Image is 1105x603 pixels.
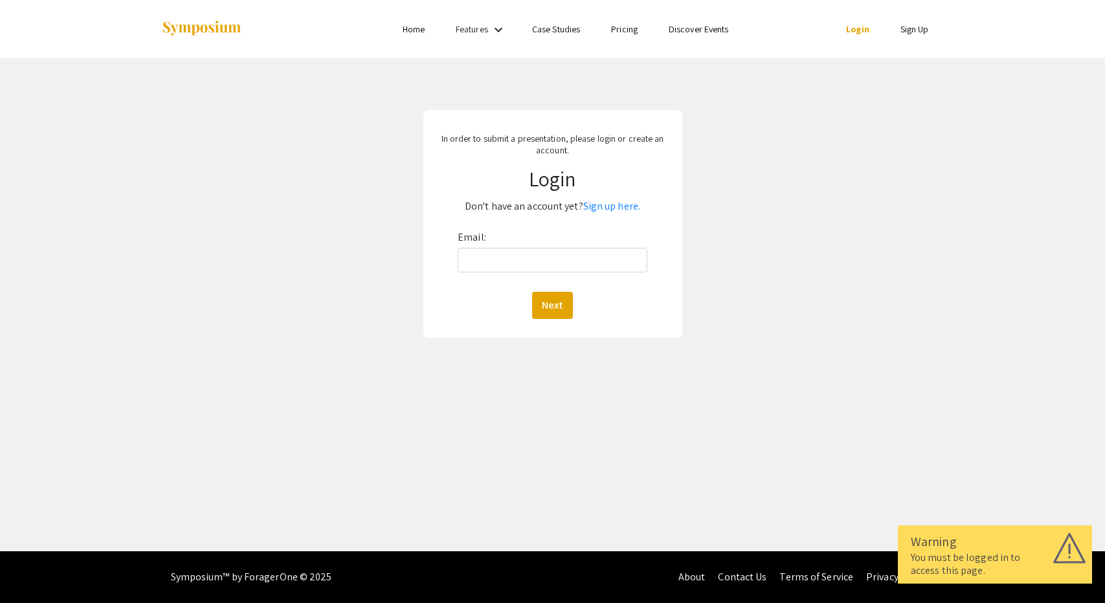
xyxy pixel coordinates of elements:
[866,570,928,584] a: Privacy Policy
[779,570,853,584] a: Terms of Service
[678,570,706,584] a: About
[434,133,671,156] p: In order to submit a presentation, please login or create an account.
[583,199,640,213] a: Sign up here.
[532,23,580,35] a: Case Studies
[900,23,929,35] a: Sign Up
[911,532,1079,551] div: Warning
[846,23,869,35] a: Login
[434,166,671,191] h1: Login
[434,196,671,217] p: Don't have an account yet?
[669,23,729,35] a: Discover Events
[458,227,486,248] label: Email:
[171,551,332,603] div: Symposium™ by ForagerOne © 2025
[403,23,425,35] a: Home
[911,551,1079,577] div: You must be logged in to access this page.
[718,570,766,584] a: Contact Us
[491,22,506,38] mat-icon: Expand Features list
[456,23,488,35] a: Features
[532,292,573,319] button: Next
[161,20,242,38] img: Symposium by ForagerOne
[611,23,638,35] a: Pricing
